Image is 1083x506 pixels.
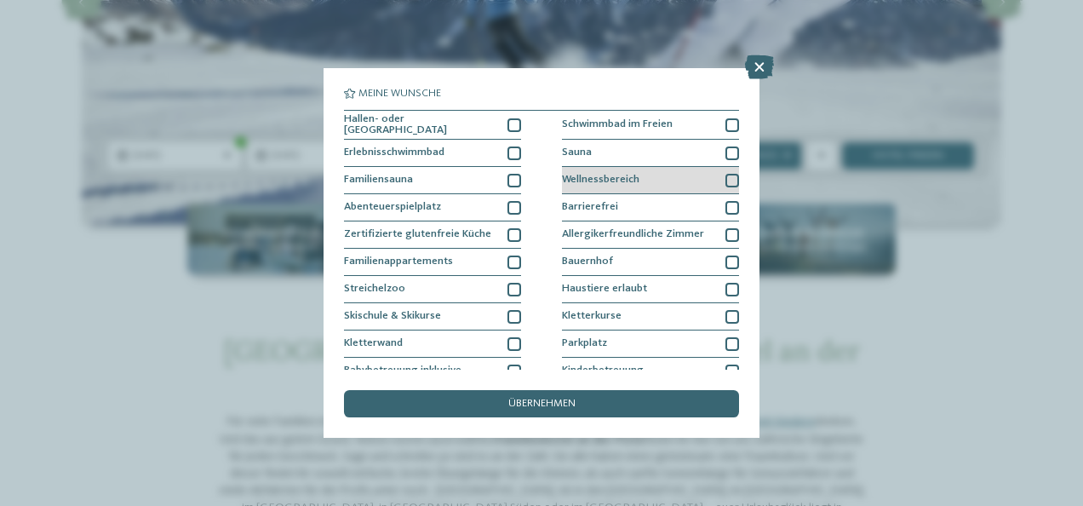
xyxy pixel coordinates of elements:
span: Bauernhof [562,256,613,267]
span: Meine Wünsche [358,89,441,100]
span: Barrierefrei [562,202,618,213]
span: Erlebnisschwimmbad [344,147,444,158]
span: Streichelzoo [344,284,405,295]
span: Kletterkurse [562,311,622,322]
span: Wellnessbereich [562,175,639,186]
span: Sauna [562,147,592,158]
span: Babybetreuung inklusive [344,365,461,377]
span: Zertifizierte glutenfreie Küche [344,229,491,240]
span: Schwimmbad im Freien [562,119,673,130]
span: Parkplatz [562,338,607,349]
span: Haustiere erlaubt [562,284,647,295]
span: Skischule & Skikurse [344,311,441,322]
span: Familiensauna [344,175,413,186]
span: Allergikerfreundliche Zimmer [562,229,704,240]
span: Kletterwand [344,338,403,349]
span: Familienappartements [344,256,453,267]
span: Kinderbetreuung [562,365,644,377]
span: übernehmen [508,399,576,410]
span: Hallen- oder [GEOGRAPHIC_DATA] [344,114,497,136]
span: Abenteuerspielplatz [344,202,441,213]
